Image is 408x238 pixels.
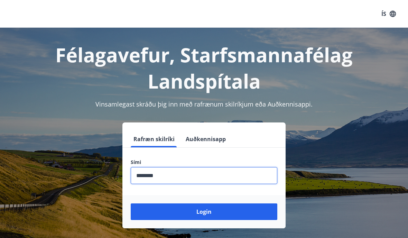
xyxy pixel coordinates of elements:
[131,131,177,147] button: Rafræn skilríki
[183,131,229,147] button: Auðkennisapp
[131,203,277,220] button: Login
[8,42,400,94] h1: Félagavefur, Starfsmannafélag Landspítala
[378,8,400,20] button: ÍS
[95,100,313,108] span: Vinsamlegast skráðu þig inn með rafrænum skilríkjum eða Auðkennisappi.
[131,159,277,166] label: Sími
